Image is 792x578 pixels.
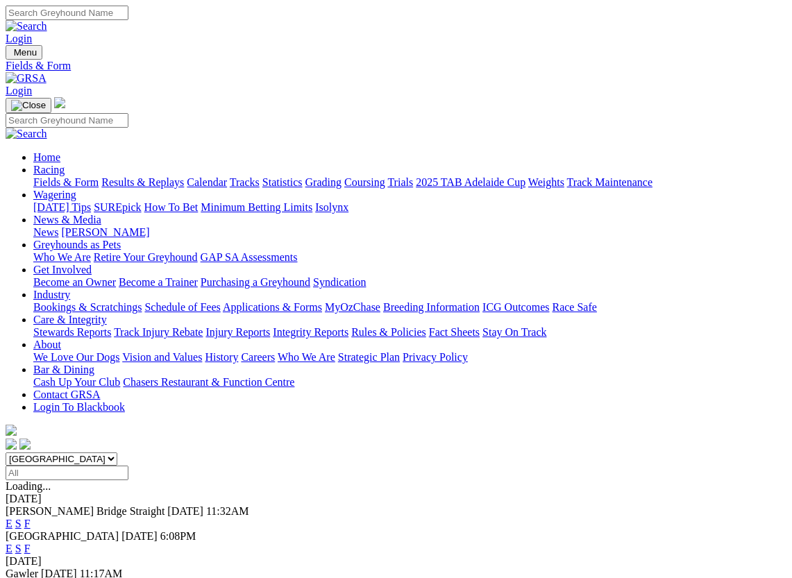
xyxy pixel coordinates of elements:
[416,176,525,188] a: 2025 TAB Adelaide Cup
[144,301,220,313] a: Schedule of Fees
[33,376,786,389] div: Bar & Dining
[33,339,61,350] a: About
[15,518,22,529] a: S
[187,176,227,188] a: Calendar
[33,176,786,189] div: Racing
[33,151,60,163] a: Home
[24,543,31,554] a: F
[241,351,275,363] a: Careers
[223,301,322,313] a: Applications & Forms
[19,439,31,450] img: twitter.svg
[123,376,294,388] a: Chasers Restaurant & Function Centre
[94,201,141,213] a: SUREpick
[33,326,786,339] div: Care & Integrity
[6,505,165,517] span: [PERSON_NAME] Bridge Straight
[6,439,17,450] img: facebook.svg
[33,214,101,226] a: News & Media
[15,543,22,554] a: S
[528,176,564,188] a: Weights
[482,326,546,338] a: Stay On Track
[6,480,51,492] span: Loading...
[33,176,99,188] a: Fields & Form
[33,276,786,289] div: Get Involved
[160,530,196,542] span: 6:08PM
[6,466,128,480] input: Select date
[6,72,47,85] img: GRSA
[33,276,116,288] a: Become an Owner
[6,530,119,542] span: [GEOGRAPHIC_DATA]
[6,113,128,128] input: Search
[567,176,652,188] a: Track Maintenance
[6,98,51,113] button: Toggle navigation
[33,226,786,239] div: News & Media
[6,493,786,505] div: [DATE]
[6,518,12,529] a: E
[315,201,348,213] a: Isolynx
[305,176,342,188] a: Grading
[33,289,70,300] a: Industry
[6,20,47,33] img: Search
[14,47,37,58] span: Menu
[262,176,303,188] a: Statistics
[6,33,32,44] a: Login
[54,97,65,108] img: logo-grsa-white.png
[33,164,65,176] a: Racing
[6,543,12,554] a: E
[61,226,149,238] a: [PERSON_NAME]
[6,60,786,72] a: Fields & Form
[387,176,413,188] a: Trials
[6,85,32,96] a: Login
[6,425,17,436] img: logo-grsa-white.png
[205,351,238,363] a: History
[33,301,142,313] a: Bookings & Scratchings
[101,176,184,188] a: Results & Replays
[11,100,46,111] img: Close
[121,530,158,542] span: [DATE]
[206,505,249,517] span: 11:32AM
[33,314,107,325] a: Care & Integrity
[33,201,91,213] a: [DATE] Tips
[33,226,58,238] a: News
[552,301,596,313] a: Race Safe
[33,401,125,413] a: Login To Blackbook
[33,351,786,364] div: About
[429,326,480,338] a: Fact Sheets
[230,176,260,188] a: Tracks
[201,276,310,288] a: Purchasing a Greyhound
[313,276,366,288] a: Syndication
[325,301,380,313] a: MyOzChase
[278,351,335,363] a: Who We Are
[33,264,92,275] a: Get Involved
[344,176,385,188] a: Coursing
[114,326,203,338] a: Track Injury Rebate
[205,326,270,338] a: Injury Reports
[33,376,120,388] a: Cash Up Your Club
[24,518,31,529] a: F
[351,326,426,338] a: Rules & Policies
[273,326,348,338] a: Integrity Reports
[33,364,94,375] a: Bar & Dining
[33,389,100,400] a: Contact GRSA
[338,351,400,363] a: Strategic Plan
[403,351,468,363] a: Privacy Policy
[6,128,47,140] img: Search
[33,189,76,201] a: Wagering
[201,251,298,263] a: GAP SA Assessments
[6,555,786,568] div: [DATE]
[144,201,199,213] a: How To Bet
[122,351,202,363] a: Vision and Values
[201,201,312,213] a: Minimum Betting Limits
[33,239,121,250] a: Greyhounds as Pets
[33,201,786,214] div: Wagering
[33,251,91,263] a: Who We Are
[33,251,786,264] div: Greyhounds as Pets
[167,505,203,517] span: [DATE]
[33,326,111,338] a: Stewards Reports
[33,351,119,363] a: We Love Our Dogs
[6,6,128,20] input: Search
[94,251,198,263] a: Retire Your Greyhound
[33,301,786,314] div: Industry
[383,301,480,313] a: Breeding Information
[482,301,549,313] a: ICG Outcomes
